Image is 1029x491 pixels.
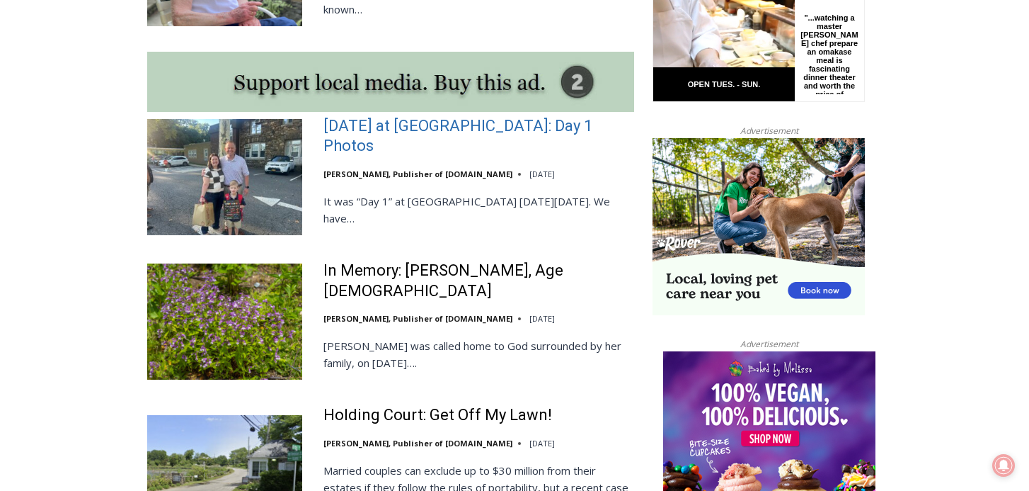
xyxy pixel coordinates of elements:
img: First Day of School at Rye City Schools: Day 1 Photos [147,119,302,235]
div: "...watching a master [PERSON_NAME] chef prepare an omakase meal is fascinating dinner theater an... [146,89,208,169]
p: [PERSON_NAME] was called home to God surrounded by her family, on [DATE]…. [323,337,634,371]
div: "At the 10am stand-up meeting, each intern gets a chance to take [PERSON_NAME] and the other inte... [357,1,669,137]
a: Open Tues. - Sun. [PHONE_NUMBER] [1,142,142,176]
a: [PERSON_NAME], Publisher of [DOMAIN_NAME] [323,169,512,179]
time: [DATE] [529,169,555,179]
a: In Memory: [PERSON_NAME], Age [DEMOGRAPHIC_DATA] [323,261,634,301]
a: Holding Court: Get Off My Lawn! [323,405,552,426]
a: Intern @ [DOMAIN_NAME] [340,137,686,176]
span: Advertisement [726,337,812,351]
time: [DATE] [529,313,555,324]
span: Open Tues. - Sun. [PHONE_NUMBER] [4,146,139,200]
a: [PERSON_NAME], Publisher of [DOMAIN_NAME] [323,313,512,324]
span: Intern @ [DOMAIN_NAME] [370,141,656,173]
span: Advertisement [726,124,812,137]
a: [DATE] at [GEOGRAPHIC_DATA]: Day 1 Photos [323,116,634,157]
time: [DATE] [529,438,555,448]
img: In Memory: Adele Arrigale, Age 90 [147,264,302,380]
img: support local media, buy this ad [147,52,634,112]
p: It was “Day 1” at [GEOGRAPHIC_DATA] [DATE][DATE]. We have… [323,193,634,227]
a: [PERSON_NAME], Publisher of [DOMAIN_NAME] [323,438,512,448]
